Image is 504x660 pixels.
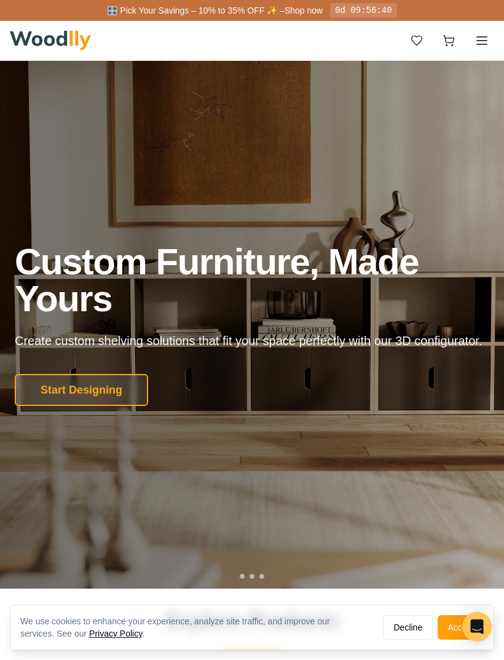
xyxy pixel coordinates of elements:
[20,615,373,640] div: We use cookies to enhance your experience, analyze site traffic, and improve our services. See our .
[383,615,433,640] button: Decline
[285,6,323,15] a: Shop now
[330,3,396,18] div: 0d 09:56:40
[438,615,484,640] button: Accept
[15,244,489,317] h1: Custom Furniture, Made Yours
[107,6,284,15] span: 🎛️ Pick Your Savings – 10% to 35% OFF ✨ –
[462,612,492,642] div: Open Intercom Messenger
[10,31,91,50] img: Woodlly
[15,332,487,349] p: Create custom shelving solutions that fit your space perfectly with our 3D configurator.
[15,374,148,406] button: Start Designing
[89,629,142,638] a: Privacy Policy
